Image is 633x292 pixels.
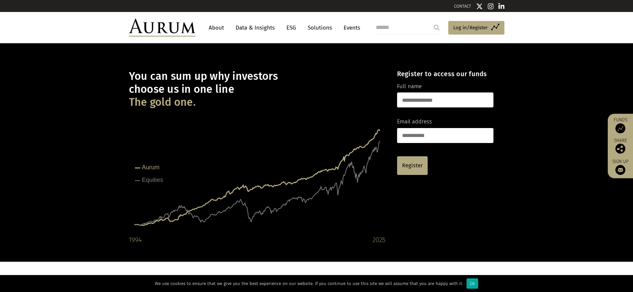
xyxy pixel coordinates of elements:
img: Sign up to our newsletter [615,165,625,175]
img: Linkedin icon [498,3,504,10]
a: Solutions [304,22,335,34]
a: Events [340,22,360,34]
a: ESG [283,22,299,34]
div: Share [611,138,630,154]
a: Register [397,156,428,175]
img: Twitter icon [476,3,483,10]
a: Data & Insights [232,22,278,34]
a: Log in/Register [448,21,504,35]
a: Sign up [611,159,630,175]
span: Log in/Register [453,24,488,32]
h4: Register to access our funds [397,70,493,78]
div: 1994 [129,234,142,245]
a: About [205,22,227,34]
img: Aurum [129,19,195,37]
div: Ok [467,278,478,289]
span: The gold one. [129,96,196,109]
tspan: Equities [142,177,163,183]
img: Instagram icon [488,3,494,10]
img: Access Funds [615,123,625,133]
tspan: Aurum [142,164,159,171]
input: Submit [430,21,443,34]
a: Funds [611,117,630,133]
img: Share this post [615,144,625,154]
label: Full name [397,82,422,91]
label: Email address [397,117,432,126]
a: CONTACT [454,4,471,9]
h1: You can sum up why investors choose us in one line [129,70,385,109]
div: 2025 [372,234,385,245]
